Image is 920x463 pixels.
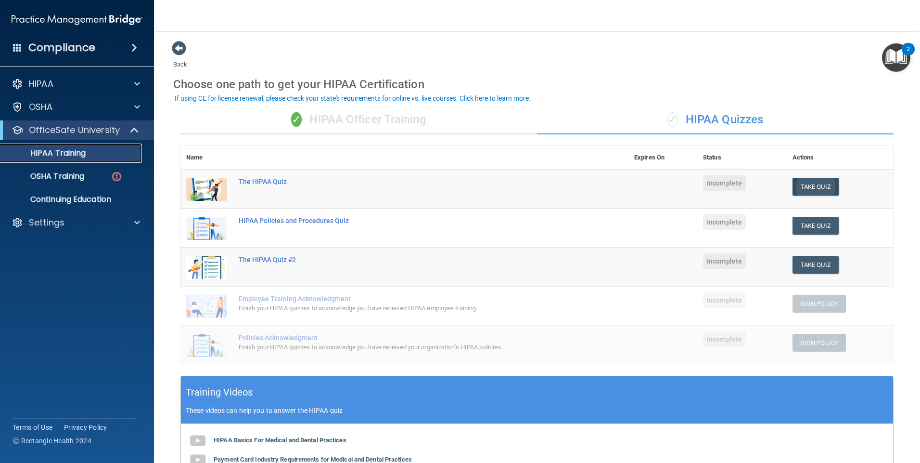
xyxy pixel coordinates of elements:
b: HIPAA Basics For Medical and Dental Practices [214,437,346,444]
b: Payment Card Industry Requirements for Medical and Dental Practices [214,456,412,463]
p: HIPAA Training [6,148,86,158]
div: HIPAA Policies and Procedures Quiz [239,217,580,225]
h4: Compliance [28,41,95,54]
img: PMB logo [12,10,142,29]
th: Expires On [628,146,697,170]
div: Policies Acknowledgment [239,334,580,342]
span: Incomplete [703,175,746,191]
button: If using CE for license renewal, please check your state's requirements for online vs. live cours... [173,93,532,103]
th: Actions [787,146,894,170]
span: Ⓒ Rectangle Health 2024 [13,436,91,446]
img: gray_youtube_icon.38fcd6cc.png [188,431,207,450]
button: Sign Policy [792,334,846,352]
div: Finish your HIPAA quizzes to acknowledge you have received HIPAA employee training. [239,303,580,314]
a: Privacy Policy [64,423,107,432]
div: The HIPAA Quiz [239,178,580,185]
a: Back [173,49,187,68]
div: Employee Training Acknowledgment [239,295,580,303]
span: ✓ [291,112,302,127]
p: Settings [29,217,64,228]
p: These videos can help you to answer the HIPAA quiz [186,407,888,414]
a: Settings [12,217,140,228]
div: HIPAA Officer Training [180,106,537,134]
span: Incomplete [703,214,746,230]
div: HIPAA Quizzes [537,106,894,134]
th: Name [180,146,233,170]
button: Open Resource Center, 2 new notifications [882,43,910,72]
p: OSHA Training [6,172,84,181]
div: Choose one path to get your HIPAA Certification [173,70,901,98]
p: Continuing Education [6,195,138,204]
div: If using CE for license renewal, please check your state's requirements for online vs. live cours... [175,95,531,102]
button: Sign Policy [792,295,846,313]
a: OSHA [12,101,140,113]
button: Take Quiz [792,178,839,196]
p: OfficeSafe University [29,124,120,136]
span: Incomplete [703,331,746,347]
button: Take Quiz [792,256,839,274]
span: Incomplete [703,253,746,269]
span: ✓ [667,112,678,127]
div: 2 [907,49,910,62]
button: Take Quiz [792,217,839,235]
th: Status [697,146,787,170]
a: OfficeSafe University [12,124,140,136]
div: Finish your HIPAA quizzes to acknowledge you have received your organization’s HIPAA policies. [239,342,580,353]
a: HIPAA [12,78,140,90]
h5: Training Videos [186,384,253,401]
p: OSHA [29,101,53,113]
a: Terms of Use [13,423,52,432]
span: Incomplete [703,292,746,308]
div: The HIPAA Quiz #2 [239,256,580,264]
img: danger-circle.6113f641.png [111,171,123,183]
p: HIPAA [29,78,53,90]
